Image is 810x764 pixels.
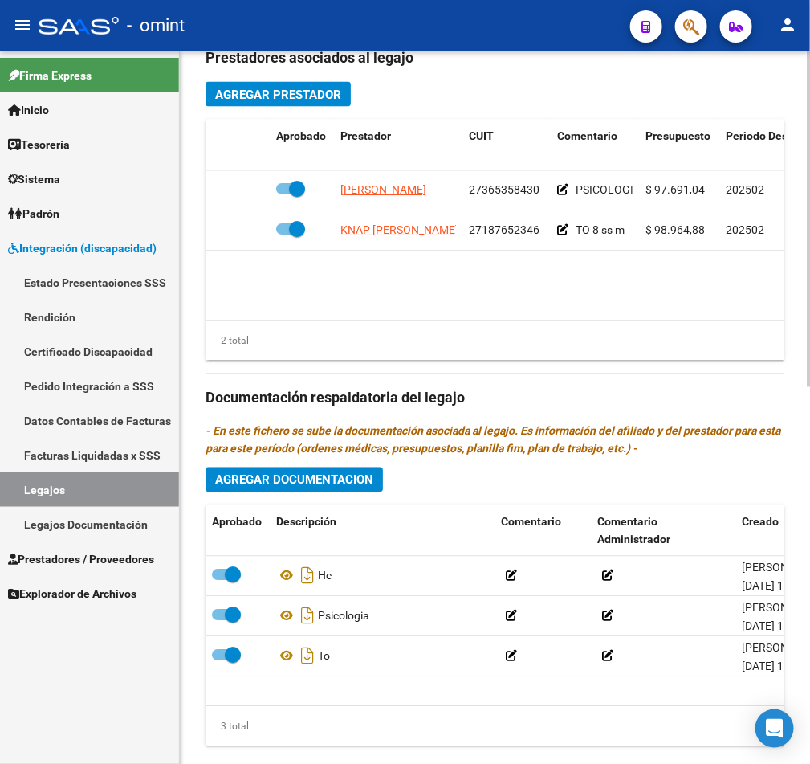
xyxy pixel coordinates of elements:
span: [DATE] 11:03 [742,660,805,673]
span: Padrón [8,205,59,223]
div: To [276,643,488,669]
span: 202502 [726,224,764,237]
span: Firma Express [8,67,92,84]
span: - omint [127,8,185,43]
datatable-header-cell: CUIT [462,120,551,173]
datatable-header-cell: Presupuesto [639,120,719,173]
span: Agregar Documentacion [215,473,373,488]
datatable-header-cell: Aprobado [206,505,270,558]
span: Sistema [8,170,60,188]
span: Explorador de Archivos [8,585,136,603]
span: [PERSON_NAME] [340,184,426,197]
span: PSICOLOGIA 8 ss m [576,184,675,197]
span: 27365358430 [469,184,539,197]
div: Open Intercom Messenger [755,709,794,748]
datatable-header-cell: Aprobado [270,120,334,173]
button: Agregar Prestador [206,82,351,107]
span: Inicio [8,101,49,119]
div: Hc [276,563,488,589]
datatable-header-cell: Prestador [334,120,462,173]
span: KNAP [PERSON_NAME] [340,224,458,237]
span: Tesorería [8,136,70,153]
span: TO 8 ss m [576,224,625,237]
span: $ 98.964,88 [645,224,705,237]
datatable-header-cell: Periodo Desde [719,120,808,173]
span: Periodo Desde [726,130,800,143]
span: CUIT [469,130,494,143]
i: Descargar documento [297,563,318,589]
datatable-header-cell: Descripción [270,505,495,558]
button: Agregar Documentacion [206,468,383,492]
mat-icon: menu [13,15,32,35]
div: 3 total [206,718,249,736]
span: Agregar Prestador [215,88,341,102]
span: Creado [742,516,779,529]
i: Descargar documento [297,603,318,629]
datatable-header-cell: Comentario Administrador [591,505,735,558]
span: Presupuesto [645,130,710,143]
div: Psicologia [276,603,488,629]
span: Integración (discapacidad) [8,239,157,257]
span: [DATE] 11:02 [742,620,805,633]
i: Descargar documento [297,643,318,669]
i: - En este fichero se sube la documentación asociada al legajo. Es información del afiliado y del ... [206,425,780,456]
span: 27187652346 [469,224,539,237]
h3: Documentación respaldatoria del legajo [206,387,784,410]
span: Aprobado [212,516,262,529]
span: 202502 [726,184,764,197]
span: [DATE] 11:02 [742,580,805,593]
span: Prestadores / Proveedores [8,550,154,568]
h3: Prestadores asociados al legajo [206,47,784,69]
span: Comentario [557,130,617,143]
span: Comentario Administrador [597,516,670,547]
datatable-header-cell: Comentario [551,120,639,173]
mat-icon: person [778,15,797,35]
datatable-header-cell: Comentario [495,505,591,558]
span: Comentario [501,516,561,529]
div: 2 total [206,333,249,350]
span: $ 97.691,04 [645,184,705,197]
span: Aprobado [276,130,326,143]
span: Prestador [340,130,391,143]
span: Descripción [276,516,336,529]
